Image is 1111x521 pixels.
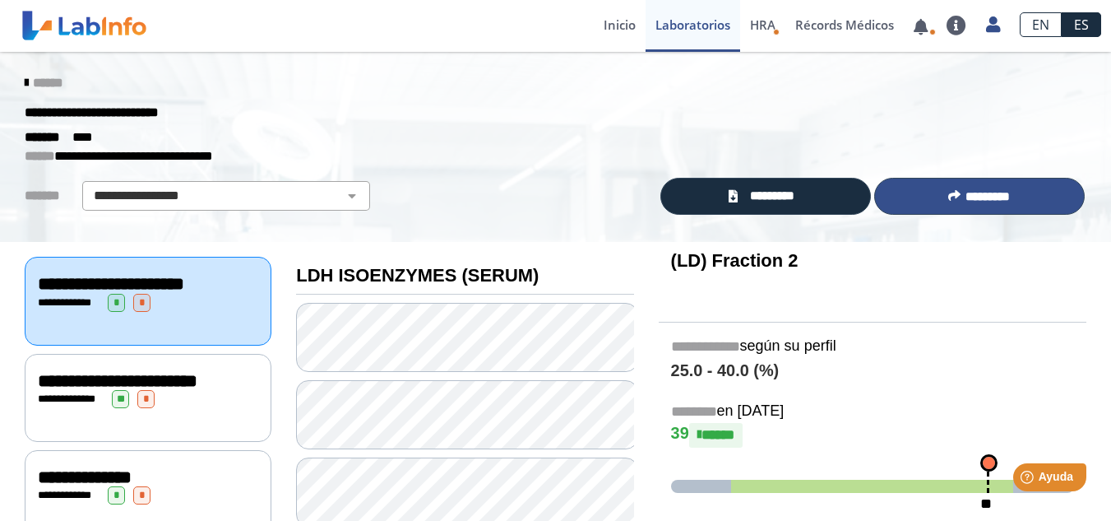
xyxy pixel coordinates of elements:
h4: 25.0 - 40.0 (%) [671,361,1074,381]
a: ES [1062,12,1101,37]
h5: según su perfil [671,337,1074,356]
h4: 39 [671,423,1074,448]
span: HRA [750,16,775,33]
b: (LD) Fraction 2 [671,250,799,271]
b: LDH ISOENZYMES (SERUM) [296,265,539,286]
h5: en [DATE] [671,402,1074,421]
iframe: Help widget launcher [965,457,1093,503]
a: EN [1020,12,1062,37]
